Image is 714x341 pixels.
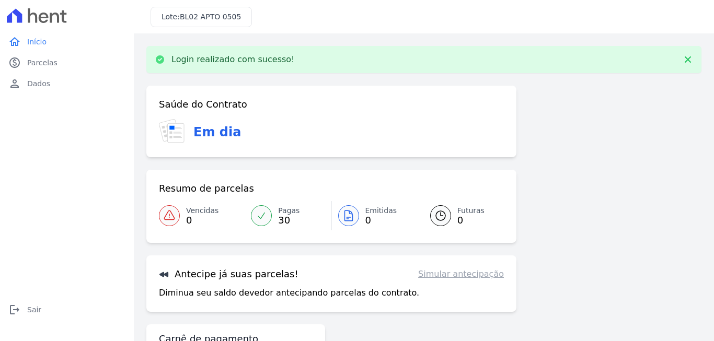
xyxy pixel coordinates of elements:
[278,205,300,216] span: Pagas
[4,31,130,52] a: homeInício
[27,78,50,89] span: Dados
[418,268,504,280] a: Simular antecipação
[457,216,485,225] span: 0
[8,77,21,90] i: person
[4,299,130,320] a: logoutSair
[8,56,21,69] i: paid
[159,201,245,230] a: Vencidas 0
[159,287,419,299] p: Diminua seu saldo devedor antecipando parcelas do contrato.
[365,205,397,216] span: Emitidas
[186,216,218,225] span: 0
[8,36,21,48] i: home
[8,303,21,316] i: logout
[457,205,485,216] span: Futuras
[245,201,331,230] a: Pagas 30
[332,201,418,230] a: Emitidas 0
[4,52,130,73] a: paidParcelas
[4,73,130,94] a: personDados
[27,304,41,315] span: Sair
[180,13,241,21] span: BL02 APTO 0505
[27,57,57,68] span: Parcelas
[27,37,47,47] span: Início
[159,268,298,280] h3: Antecipe já suas parcelas!
[278,216,300,225] span: 30
[365,216,397,225] span: 0
[186,205,218,216] span: Vencidas
[159,182,254,195] h3: Resumo de parcelas
[162,11,241,22] h3: Lote:
[159,98,247,111] h3: Saúde do Contrato
[171,54,295,65] p: Login realizado com sucesso!
[193,123,241,142] h3: Em dia
[418,201,504,230] a: Futuras 0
